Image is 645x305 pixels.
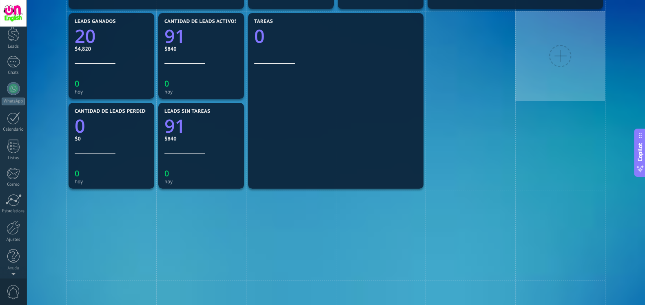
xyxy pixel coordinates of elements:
[164,114,185,138] text: 91
[164,135,238,142] div: $840
[75,109,152,114] span: Cantidad de leads perdidos
[164,109,210,114] span: Leads sin tareas
[2,156,25,161] div: Listas
[164,24,185,49] text: 91
[75,78,79,89] text: 0
[75,19,116,24] span: Leads ganados
[75,178,148,185] div: hoy
[2,237,25,243] div: Ajustes
[2,182,25,187] div: Correo
[75,114,148,138] a: 0
[75,135,148,142] div: $0
[164,24,238,49] a: 91
[164,178,238,185] div: hoy
[164,19,237,24] span: Cantidad de leads activos
[254,19,273,24] span: Tareas
[2,70,25,76] div: Chats
[254,24,417,49] a: 0
[2,209,25,214] div: Estadísticas
[254,24,265,49] text: 0
[164,114,238,138] a: 91
[636,142,644,161] span: Copilot
[164,168,169,179] text: 0
[75,114,85,138] text: 0
[2,127,25,132] div: Calendario
[75,24,148,49] a: 20
[2,44,25,49] div: Leads
[75,89,148,95] div: hoy
[2,98,25,105] div: WhatsApp
[164,45,238,52] div: $840
[164,78,169,89] text: 0
[75,24,95,49] text: 20
[2,266,25,271] div: Ayuda
[164,89,238,95] div: hoy
[75,168,79,179] text: 0
[75,45,148,52] div: $4,820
